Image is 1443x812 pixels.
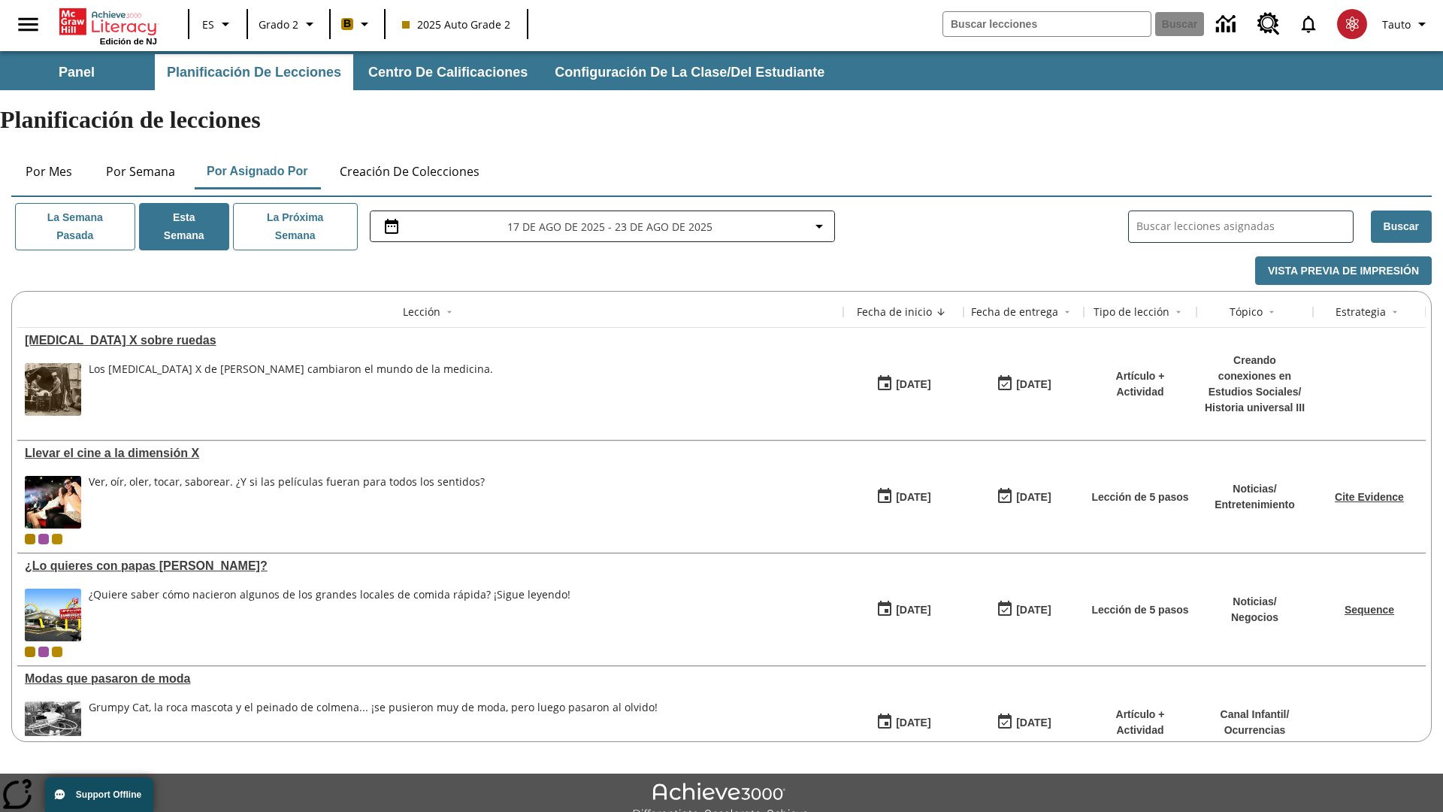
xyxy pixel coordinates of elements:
img: avatar image [1337,9,1367,39]
div: Rayos X sobre ruedas [25,334,836,347]
p: Canal Infantil / [1221,707,1290,723]
button: Por mes [11,153,86,189]
button: Sort [440,303,458,321]
p: Creando conexiones en Estudios Sociales / [1204,353,1305,400]
a: Modas que pasaron de moda, Lecciones [25,672,836,686]
a: ¿Lo quieres con papas fritas?, Lecciones [25,559,836,573]
p: Historia universal III [1204,400,1305,416]
button: Sort [1169,303,1187,321]
div: Los rayos X de Marie Curie cambiaron el mundo de la medicina. [89,363,493,416]
div: Fecha de entrega [971,304,1058,320]
div: Clase actual [25,647,35,657]
button: Esta semana [139,203,229,250]
button: Abrir el menú lateral [6,2,50,47]
button: Boost El color de la clase es anaranjado claro. Cambiar el color de la clase. [335,11,380,38]
div: New 2025 class [52,534,62,544]
div: [DATE] [896,375,930,394]
button: 07/19/25: Primer día en que estuvo disponible la lección [871,708,936,737]
div: ¿Lo quieres con papas fritas? [25,559,836,573]
div: Estrategia [1336,304,1386,320]
button: Por asignado por [195,153,320,189]
div: [DATE] [1016,488,1051,507]
button: Sort [1386,303,1404,321]
div: [DATE] [896,714,930,732]
p: Artículo + Actividad [1091,368,1189,400]
span: OL 2025 Auto Grade 3 [38,534,49,544]
button: Centro de calificaciones [356,54,540,90]
a: Centro de información [1207,4,1248,45]
div: ¿Quiere saber cómo nacieron algunos de los grandes locales de comida rápida? ¡Sigue leyendo! [89,589,570,641]
div: Fecha de inicio [857,304,932,320]
span: ES [202,17,214,32]
div: Grumpy Cat, la roca mascota y el peinado de colmena... ¡se pusieron muy de moda, pero luego pasar... [89,701,658,714]
div: Modas que pasaron de moda [25,672,836,686]
button: Grado: Grado 2, Elige un grado [253,11,325,38]
a: Rayos X sobre ruedas, Lecciones [25,334,836,347]
span: Support Offline [76,789,141,800]
img: foto en blanco y negro de una chica haciendo girar unos hula-hulas en la década de 1950 [25,701,81,754]
button: 08/20/25: Último día en que podrá accederse la lección [991,370,1056,398]
p: Lección de 5 pasos [1091,602,1188,618]
p: Lección de 5 pasos [1091,489,1188,505]
p: Noticias / [1215,481,1295,497]
button: Planificación de lecciones [155,54,353,90]
button: Panel [2,54,152,90]
div: [DATE] [896,488,930,507]
button: Configuración de la clase/del estudiante [543,54,836,90]
div: Ver, oír, oler, tocar, saborear. ¿Y si las películas fueran para todos los sentidos? [89,476,485,529]
a: Llevar el cine a la dimensión X, Lecciones [25,447,836,460]
div: New 2025 class [52,647,62,657]
button: 08/20/25: Primer día en que estuvo disponible la lección [871,370,936,398]
button: Buscar [1371,211,1432,243]
img: Foto en blanco y negro de dos personas uniformadas colocando a un hombre en una máquina de rayos ... [25,363,81,416]
button: 08/24/25: Último día en que podrá accederse la lección [991,483,1056,511]
button: La semana pasada [15,203,135,250]
span: 2025 Auto Grade 2 [402,17,510,32]
img: El panel situado frente a los asientos rocía con agua nebulizada al feliz público en un cine equi... [25,476,81,529]
div: Grumpy Cat, la roca mascota y el peinado de colmena... ¡se pusieron muy de moda, pero luego pasar... [89,701,658,754]
span: Edición de NJ [100,37,157,46]
img: Uno de los primeros locales de McDonald's, con el icónico letrero rojo y los arcos amarillos. [25,589,81,641]
div: Portada [59,5,157,46]
a: Sequence [1345,604,1394,616]
span: B [343,14,351,33]
button: Support Offline [45,777,153,812]
span: 17 de ago de 2025 - 23 de ago de 2025 [507,219,712,235]
button: Perfil/Configuración [1376,11,1437,38]
div: Lección [403,304,440,320]
div: Tipo de lección [1094,304,1169,320]
a: Centro de recursos, Se abrirá en una pestaña nueva. [1248,4,1289,44]
button: Sort [932,303,950,321]
a: Notificaciones [1289,5,1328,44]
svg: Collapse Date Range Filter [810,217,828,235]
button: Sort [1058,303,1076,321]
p: Artículo + Actividad [1091,707,1189,738]
div: [DATE] [896,601,930,620]
p: Negocios [1231,610,1278,626]
span: Grado 2 [259,17,298,32]
button: Vista previa de impresión [1255,256,1432,286]
button: Por semana [94,153,187,189]
div: Ver, oír, oler, tocar, saborear. ¿Y si las películas fueran para todos los sentidos? [89,476,485,489]
button: La próxima semana [233,203,358,250]
div: Tópico [1230,304,1263,320]
p: Ocurrencias [1221,723,1290,738]
div: Clase actual [25,534,35,544]
button: 07/26/25: Primer día en que estuvo disponible la lección [871,595,936,624]
button: 08/18/25: Primer día en que estuvo disponible la lección [871,483,936,511]
div: OL 2025 Auto Grade 3 [38,647,49,657]
div: ¿Quiere saber cómo nacieron algunos de los grandes locales de comida rápida? ¡Sigue leyendo! [89,589,570,601]
p: Entretenimiento [1215,497,1295,513]
button: Lenguaje: ES, Selecciona un idioma [194,11,242,38]
a: Cite Evidence [1335,491,1404,503]
a: Portada [59,7,157,37]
